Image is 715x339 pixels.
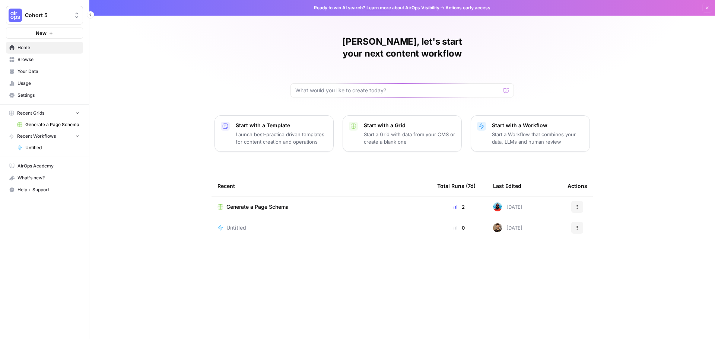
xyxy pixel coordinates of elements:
span: Generate a Page Schema [226,203,289,211]
span: Help + Support [18,186,80,193]
div: 0 [437,224,481,231]
button: Recent Grids [6,108,83,119]
a: Learn more [366,5,391,10]
a: Settings [6,89,83,101]
p: Start a Workflow that combines your data, LLMs and human review [492,131,584,145]
img: Cohort 5 Logo [9,9,22,22]
div: What's new? [6,172,83,183]
div: 2 [437,203,481,211]
button: Start with a GridStart a Grid with data from your CMS or create a blank one [343,115,462,152]
a: Generate a Page Schema [14,119,83,131]
p: Start with a Workflow [492,122,584,129]
div: [DATE] [493,202,522,211]
button: Help + Support [6,184,83,196]
span: Recent Workflows [17,133,56,140]
a: Browse [6,54,83,65]
button: Recent Workflows [6,131,83,142]
span: Generate a Page Schema [25,121,80,128]
a: Untitled [14,142,83,154]
div: Last Edited [493,176,521,196]
span: Browse [18,56,80,63]
p: Launch best-practice driven templates for content creation and operations [236,131,327,145]
p: Start with a Template [236,122,327,129]
a: Usage [6,77,83,89]
span: Untitled [226,224,246,231]
div: Recent [217,176,425,196]
button: New [6,28,83,39]
span: Usage [18,80,80,87]
input: What would you like to create today? [295,87,500,94]
h1: [PERSON_NAME], let's start your next content workflow [290,36,514,60]
span: Cohort 5 [25,12,70,19]
span: Home [18,44,80,51]
span: AirOps Academy [18,163,80,169]
div: Actions [568,176,587,196]
img: om7kq3n9tbr8divsi7z55l59x7jq [493,202,502,211]
span: Settings [18,92,80,99]
span: Actions early access [445,4,490,11]
span: Untitled [25,144,80,151]
a: Home [6,42,83,54]
p: Start with a Grid [364,122,455,129]
p: Start a Grid with data from your CMS or create a blank one [364,131,455,145]
button: Start with a TemplateLaunch best-practice driven templates for content creation and operations [214,115,334,152]
a: Your Data [6,65,83,77]
a: Generate a Page Schema [217,203,425,211]
span: Ready to win AI search? about AirOps Visibility [314,4,439,11]
span: Recent Grids [17,110,44,116]
div: Total Runs (7d) [437,176,476,196]
span: New [36,29,47,37]
button: Workspace: Cohort 5 [6,6,83,25]
a: AirOps Academy [6,160,83,172]
img: 36rz0nf6lyfqsoxlb67712aiq2cf [493,223,502,232]
span: Your Data [18,68,80,75]
button: What's new? [6,172,83,184]
div: [DATE] [493,223,522,232]
button: Start with a WorkflowStart a Workflow that combines your data, LLMs and human review [471,115,590,152]
a: Untitled [217,224,425,231]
